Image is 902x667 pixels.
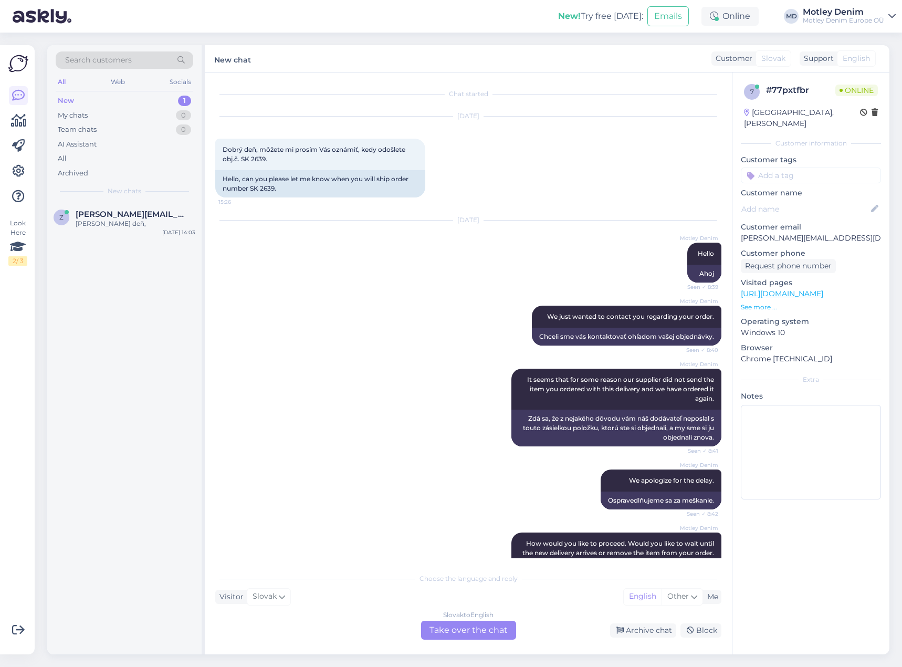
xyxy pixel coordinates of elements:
[8,54,28,74] img: Askly Logo
[58,153,67,164] div: All
[679,510,718,518] span: Seen ✓ 8:42
[687,265,721,283] div: Ahoj
[215,170,425,197] div: Hello, can you please let me know when you will ship order number SK 2639.
[511,410,721,446] div: Zdá sa, že z nejakého dôvodu vám náš dodávateľ neposlal s touto zásielkou položku, ktorú ste si o...
[741,203,869,215] input: Add name
[176,124,191,135] div: 0
[741,259,836,273] div: Request phone number
[8,256,27,266] div: 2 / 3
[741,375,881,384] div: Extra
[223,145,407,163] span: Dobrý deň, môžete mi prosím Vás oznámiť, kedy odošlete obj.č. SK 2639.
[741,303,881,312] p: See more ...
[741,391,881,402] p: Notes
[558,10,643,23] div: Try free [DATE]:
[741,316,881,327] p: Operating system
[741,222,881,233] p: Customer email
[56,75,68,89] div: All
[667,591,689,601] span: Other
[741,187,881,199] p: Customer name
[766,84,835,97] div: # 77pxtfbr
[65,55,132,66] span: Search customers
[443,610,494,620] div: Slovak to English
[800,53,834,64] div: Support
[58,124,97,135] div: Team chats
[803,16,884,25] div: Motley Denim Europe OÜ
[178,96,191,106] div: 1
[744,107,860,129] div: [GEOGRAPHIC_DATA], [PERSON_NAME]
[610,623,676,638] div: Archive chat
[843,53,870,64] span: English
[835,85,878,96] span: Online
[558,11,581,21] b: New!
[679,283,718,291] span: Seen ✓ 8:39
[76,219,195,228] div: [PERSON_NAME] deň,
[218,198,258,206] span: 15:26
[679,461,718,469] span: Motley Denim
[253,591,277,602] span: Slovak
[58,110,88,121] div: My chats
[167,75,193,89] div: Socials
[629,476,714,484] span: We apologize for the delay.
[522,539,716,595] span: How would you like to proceed. Would you like to wait until the new delivery arrives or remove th...
[741,353,881,364] p: Chrome [TECHNICAL_ID]
[214,51,251,66] label: New chat
[703,591,718,602] div: Me
[741,342,881,353] p: Browser
[679,297,718,305] span: Motley Denim
[679,234,718,242] span: Motley Denim
[547,312,714,320] span: We just wanted to contact you regarding your order.
[601,492,721,509] div: Ospravedlňujeme sa za meškanie.
[109,75,127,89] div: Web
[741,139,881,148] div: Customer information
[741,327,881,338] p: Windows 10
[58,96,74,106] div: New
[741,233,881,244] p: [PERSON_NAME][EMAIL_ADDRESS][DOMAIN_NAME]
[741,154,881,165] p: Customer tags
[741,168,881,183] input: Add a tag
[741,277,881,288] p: Visited pages
[680,623,721,638] div: Block
[532,328,721,346] div: Chceli sme vás kontaktovať ohľadom vašej objednávky.
[711,53,752,64] div: Customer
[76,210,185,219] span: zahradnikova.t@azet.sk
[215,89,721,99] div: Chat started
[8,218,27,266] div: Look Here
[58,139,97,150] div: AI Assistant
[58,168,88,179] div: Archived
[624,589,662,605] div: English
[59,213,64,221] span: z
[527,376,716,402] span: It seems that for some reason our supplier did not send the item you ordered with this delivery a...
[679,360,718,368] span: Motley Denim
[679,346,718,354] span: Seen ✓ 8:40
[176,110,191,121] div: 0
[647,6,689,26] button: Emails
[741,289,823,298] a: [URL][DOMAIN_NAME]
[421,621,516,640] div: Take over the chat
[698,249,714,257] span: Hello
[741,248,881,259] p: Customer phone
[803,8,884,16] div: Motley Denim
[215,574,721,583] div: Choose the language and reply
[679,447,718,455] span: Seen ✓ 8:41
[215,591,244,602] div: Visitor
[761,53,785,64] span: Slovak
[679,524,718,532] span: Motley Denim
[108,186,141,196] span: New chats
[162,228,195,236] div: [DATE] 14:03
[750,88,754,96] span: 7
[803,8,896,25] a: Motley DenimMotley Denim Europe OÜ
[784,9,799,24] div: MD
[701,7,759,26] div: Online
[215,215,721,225] div: [DATE]
[215,111,721,121] div: [DATE]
